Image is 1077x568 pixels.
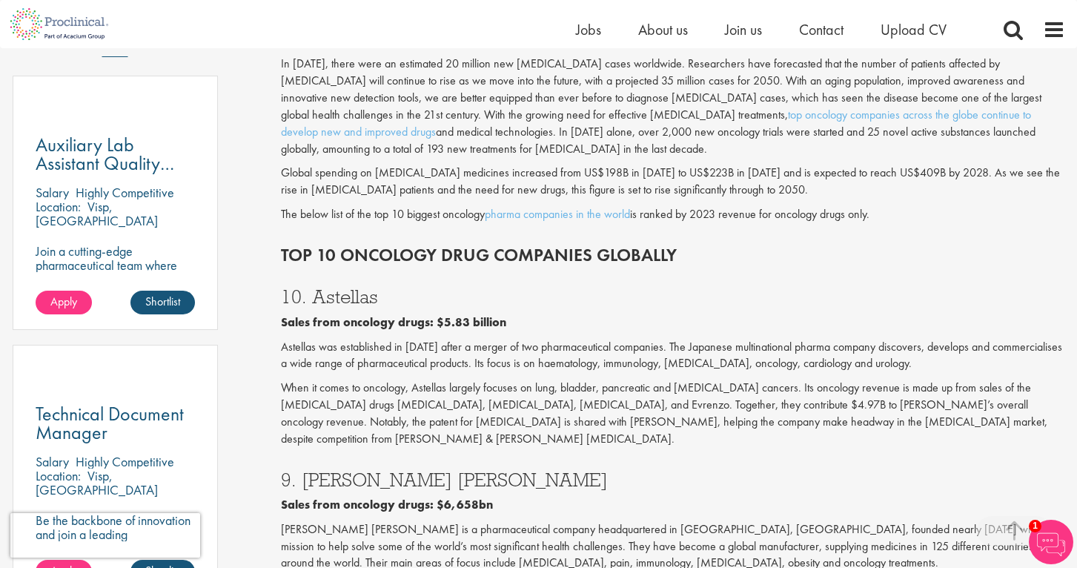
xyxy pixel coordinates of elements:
span: Technical Document Manager [36,401,184,445]
span: 1 [1029,520,1041,532]
span: Location: [36,467,81,484]
a: Technical Document Manager [36,405,196,442]
a: Join us [725,20,762,39]
p: Visp, [GEOGRAPHIC_DATA] [36,467,158,498]
p: When it comes to oncology, Astellas largely focuses on lung, bladder, pancreatic and [MEDICAL_DAT... [281,380,1065,447]
p: Highly Competitive [76,453,174,470]
p: Join a cutting-edge pharmaceutical team where your precision and passion for quality will help sh... [36,244,196,314]
a: Jobs [576,20,601,39]
span: Auxiliary Lab Assistant Quality Control [36,132,174,194]
a: About us [638,20,688,39]
iframe: reCAPTCHA [10,513,200,558]
a: Apply [36,291,92,314]
a: pharma companies in the world [485,206,630,222]
b: Sales from oncology drugs: $6,658bn [281,497,493,512]
img: Chatbot [1029,520,1073,564]
p: Highly Competitive [76,184,174,201]
h2: Top 10 Oncology drug companies globally [281,245,1065,265]
h3: 9. [PERSON_NAME] [PERSON_NAME] [281,470,1065,489]
a: top oncology companies across the globe continue to develop new and improved drugs [281,107,1031,139]
p: Global spending on [MEDICAL_DATA] medicines increased from US$198B in [DATE] to US$223B in [DATE]... [281,165,1065,199]
span: Salary [36,184,69,201]
span: Location: [36,198,81,215]
h3: 10. Astellas [281,287,1065,306]
p: Visp, [GEOGRAPHIC_DATA] [36,198,158,229]
a: Auxiliary Lab Assistant Quality Control [36,136,196,173]
span: Salary [36,453,69,470]
a: Shortlist [130,291,195,314]
b: Sales from oncology drugs: $5.83 billion [281,314,506,330]
span: Apply [50,294,77,309]
a: Contact [799,20,844,39]
p: In [DATE], there were an estimated 20 million new [MEDICAL_DATA] cases worldwide. Researchers hav... [281,56,1065,157]
a: Upload CV [881,20,947,39]
p: The below list of the top 10 biggest oncology is ranked by 2023 revenue for oncology drugs only. [281,206,1065,223]
p: Astellas was established in [DATE] after a merger of two pharmaceutical companies. The Japanese m... [281,339,1065,373]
